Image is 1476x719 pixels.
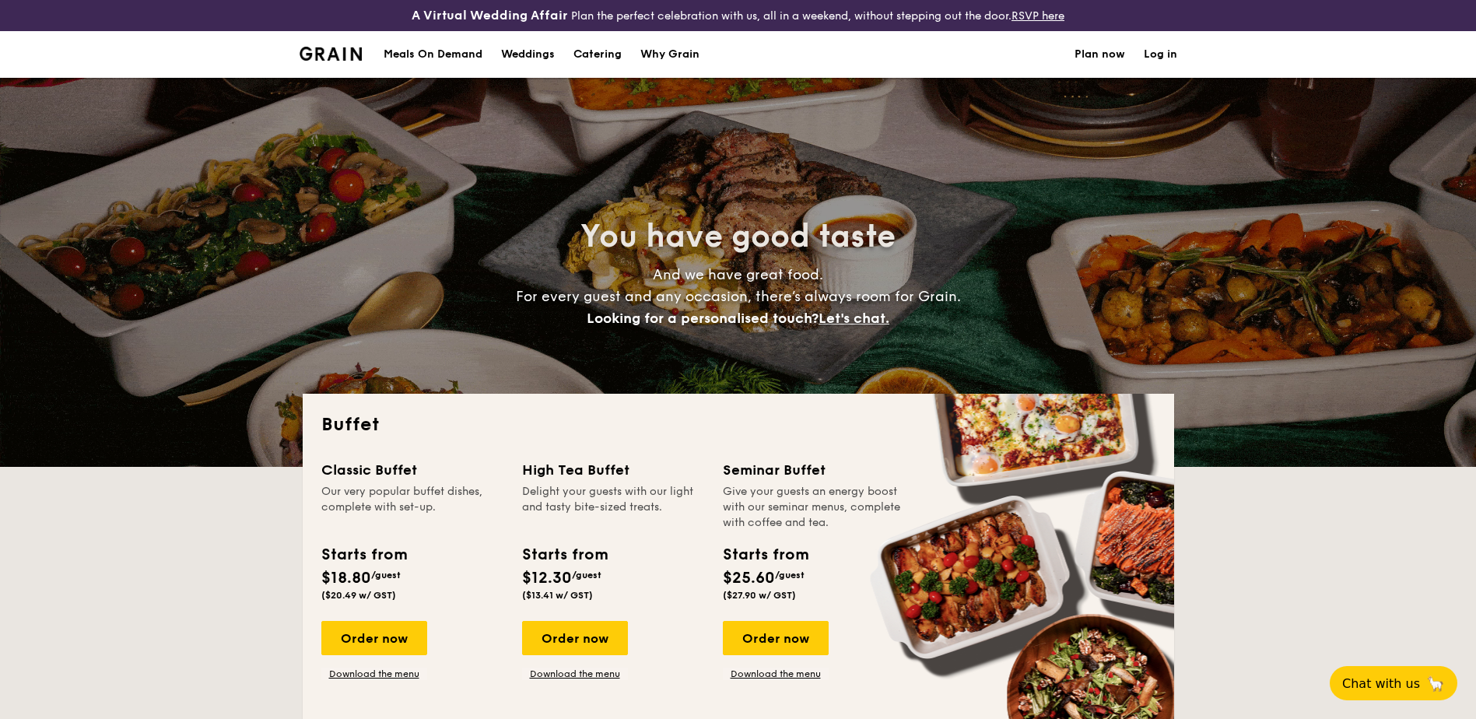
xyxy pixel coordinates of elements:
[580,218,896,255] span: You have good taste
[564,31,631,78] a: Catering
[492,31,564,78] a: Weddings
[723,590,796,601] span: ($27.90 w/ GST)
[819,310,889,327] span: Let's chat.
[321,668,427,680] a: Download the menu
[723,668,829,680] a: Download the menu
[321,569,371,587] span: $18.80
[321,543,406,566] div: Starts from
[290,6,1187,25] div: Plan the perfect celebration with us, all in a weekend, without stepping out the door.
[522,543,607,566] div: Starts from
[775,570,805,580] span: /guest
[640,31,699,78] div: Why Grain
[300,47,363,61] img: Grain
[412,6,568,25] h4: A Virtual Wedding Affair
[321,590,396,601] span: ($20.49 w/ GST)
[723,459,905,481] div: Seminar Buffet
[522,484,704,531] div: Delight your guests with our light and tasty bite-sized treats.
[321,459,503,481] div: Classic Buffet
[1144,31,1177,78] a: Log in
[374,31,492,78] a: Meals On Demand
[321,412,1155,437] h2: Buffet
[384,31,482,78] div: Meals On Demand
[522,668,628,680] a: Download the menu
[522,590,593,601] span: ($13.41 w/ GST)
[516,266,961,327] span: And we have great food. For every guest and any occasion, there’s always room for Grain.
[1075,31,1125,78] a: Plan now
[587,310,819,327] span: Looking for a personalised touch?
[300,47,363,61] a: Logotype
[723,569,775,587] span: $25.60
[501,31,555,78] div: Weddings
[321,484,503,531] div: Our very popular buffet dishes, complete with set-up.
[1330,666,1457,700] button: Chat with us🦙
[1342,676,1420,691] span: Chat with us
[522,569,572,587] span: $12.30
[572,570,601,580] span: /guest
[371,570,401,580] span: /guest
[723,621,829,655] div: Order now
[723,543,808,566] div: Starts from
[522,621,628,655] div: Order now
[723,484,905,531] div: Give your guests an energy boost with our seminar menus, complete with coffee and tea.
[522,459,704,481] div: High Tea Buffet
[321,621,427,655] div: Order now
[631,31,709,78] a: Why Grain
[1426,675,1445,693] span: 🦙
[1011,9,1064,23] a: RSVP here
[573,31,622,78] h1: Catering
